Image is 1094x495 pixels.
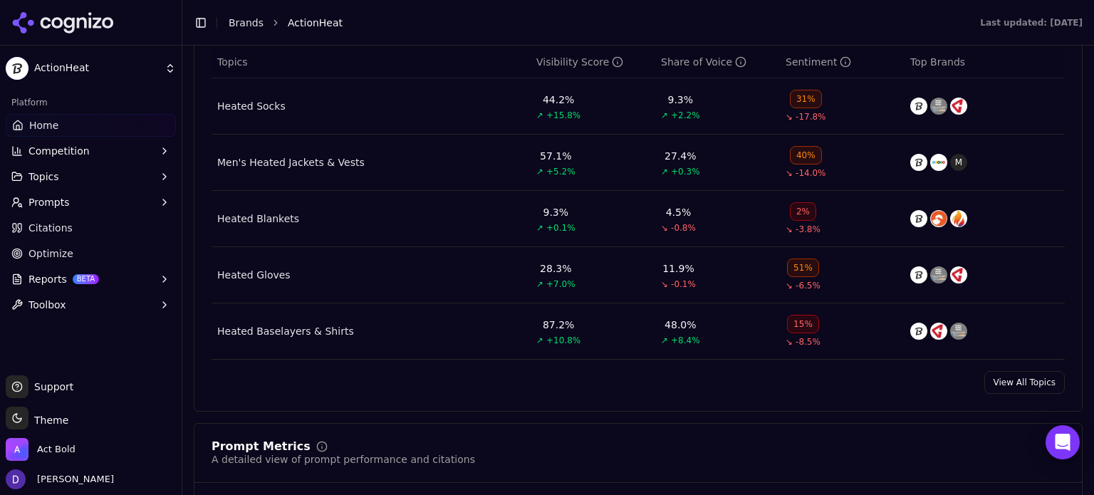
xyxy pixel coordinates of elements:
img: gerbing [930,323,947,340]
div: 48.0% [665,318,696,332]
div: 87.2% [543,318,574,332]
span: Topics [28,170,59,184]
span: ↗ [661,335,668,346]
span: Home [29,118,58,132]
div: Last updated: [DATE] [980,17,1083,28]
img: gerbing [950,266,967,283]
img: Act Bold [6,438,28,461]
span: ↘ [786,167,793,179]
img: actionheat [910,98,927,115]
span: -0.8% [671,222,696,234]
div: 15% [787,315,819,333]
div: Open Intercom Messenger [1046,425,1080,459]
button: Topics [6,165,176,188]
img: ActionHeat [6,57,28,80]
img: David White [6,469,26,489]
span: ↘ [786,224,793,235]
span: ↘ [786,111,793,123]
span: Citations [28,221,73,235]
span: BETA [73,274,99,284]
span: Optimize [28,246,73,261]
img: actionheat [910,210,927,227]
div: 27.4% [665,149,696,163]
span: Topics [217,55,248,69]
span: ↘ [661,278,668,290]
span: ↘ [786,280,793,291]
a: Heated Baselayers & Shirts [217,324,354,338]
a: Optimize [6,242,176,265]
span: Reports [28,272,67,286]
span: ↗ [661,110,668,121]
div: 11.9% [662,261,694,276]
span: -0.1% [671,278,696,290]
div: 57.1% [540,149,571,163]
span: +10.8% [546,335,580,346]
span: ↗ [661,166,668,177]
div: Prompt Metrics [212,441,311,452]
span: +2.2% [671,110,700,121]
span: ↗ [536,166,543,177]
div: 2% [790,202,816,221]
th: visibilityScore [531,46,655,78]
span: ActionHeat [34,62,159,75]
th: shareOfVoice [655,46,780,78]
button: Competition [6,140,176,162]
span: Act Bold [37,443,75,456]
span: ↘ [786,336,793,348]
span: -3.8% [796,224,820,235]
span: -14.0% [796,167,825,179]
a: Men's Heated Jackets & Vests [217,155,365,170]
div: 28.3% [540,261,571,276]
span: ActionHeat [288,16,343,30]
span: +7.0% [546,278,575,290]
img: actionheat [910,266,927,283]
th: Top Brands [905,46,1065,78]
span: ↗ [536,278,543,290]
th: sentiment [780,46,905,78]
img: actionheat [910,154,927,171]
img: ororo [930,154,947,171]
span: +0.1% [546,222,575,234]
a: View All Topics [984,371,1065,394]
button: ReportsBETA [6,268,176,291]
a: Citations [6,217,176,239]
img: thewarmingstore [950,210,967,227]
div: Share of Voice [661,55,746,69]
span: ↘ [661,222,668,234]
div: 51% [787,259,819,277]
span: ↗ [536,335,543,346]
button: Prompts [6,191,176,214]
div: 9.3% [543,205,569,219]
span: Competition [28,144,90,158]
span: +15.8% [546,110,580,121]
a: Home [6,114,176,137]
img: gobi heat [930,210,947,227]
div: Visibility Score [536,55,623,69]
div: A detailed view of prompt performance and citations [212,452,475,467]
img: actionheat [910,323,927,340]
img: fieldsheer [930,98,947,115]
span: ↗ [536,110,543,121]
button: Open user button [6,469,114,489]
img: fieldsheer [930,266,947,283]
img: fieldsheer [950,323,967,340]
span: -17.8% [796,111,825,123]
a: Heated Blankets [217,212,299,226]
span: ↗ [536,222,543,234]
span: +8.4% [671,335,700,346]
span: [PERSON_NAME] [31,473,114,486]
a: Heated Socks [217,99,286,113]
div: 9.3% [668,93,694,107]
span: Support [28,380,73,394]
button: Open organization switcher [6,438,75,461]
nav: breadcrumb [229,16,952,30]
a: Brands [229,17,264,28]
img: gerbing [950,98,967,115]
div: Heated Gloves [217,268,291,282]
span: Top Brands [910,55,965,69]
button: Toolbox [6,293,176,316]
